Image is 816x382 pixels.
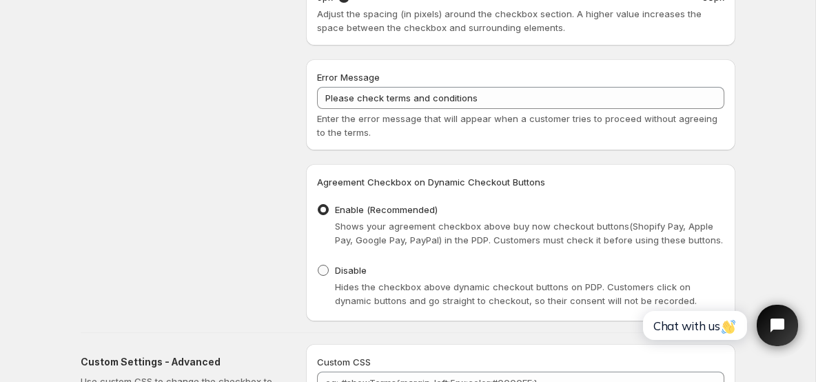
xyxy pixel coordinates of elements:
[317,175,724,189] h3: Agreement Checkbox on Dynamic Checkout Buttons
[335,204,438,215] span: Enable (Recommended)
[317,113,717,138] span: Enter the error message that will appear when a customer tries to proceed without agreeing to the...
[317,72,380,83] span: Error Message
[81,355,284,369] h2: Custom Settings - Advanced
[335,221,723,245] span: Shows your agreement checkbox above buy now checkout buttons(Shopify Pay, Apple Pay, Google Pay, ...
[335,281,697,306] span: Hides the checkbox above dynamic checkout buttons on PDP. Customers click on dynamic buttons and ...
[335,265,367,276] span: Disable
[317,8,702,33] span: Adjust the spacing (in pixels) around the checkbox section. A higher value increases the space be...
[317,356,371,368] span: Custom CSS
[628,293,810,358] iframe: Tidio Chat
